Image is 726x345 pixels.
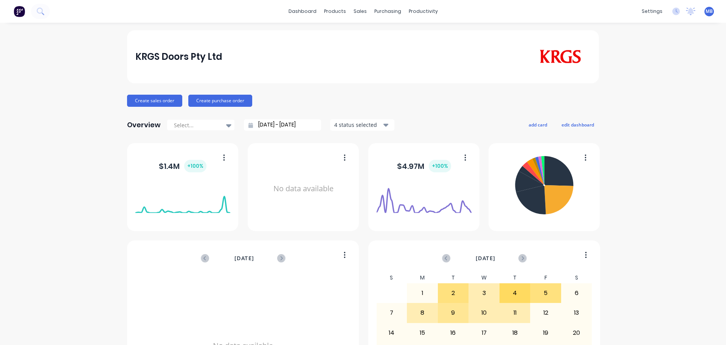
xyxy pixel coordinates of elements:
[127,117,161,133] div: Overview
[429,160,451,172] div: + 100 %
[397,160,451,172] div: $ 4.97M
[127,95,182,107] button: Create sales order
[14,6,25,17] img: Factory
[407,272,438,283] div: M
[438,272,469,283] div: T
[469,323,499,342] div: 17
[562,303,592,322] div: 13
[377,323,407,342] div: 14
[500,323,530,342] div: 18
[371,6,405,17] div: purchasing
[500,272,531,283] div: T
[469,303,499,322] div: 10
[638,6,666,17] div: settings
[376,272,407,283] div: S
[531,303,561,322] div: 12
[557,120,599,130] button: edit dashboard
[562,323,592,342] div: 20
[350,6,371,17] div: sales
[405,6,442,17] div: productivity
[135,49,222,64] div: KRGS Doors Pty Ltd
[500,303,530,322] div: 11
[524,120,552,130] button: add card
[562,284,592,303] div: 6
[184,160,206,172] div: + 100 %
[438,284,468,303] div: 2
[531,323,561,342] div: 19
[256,153,351,225] div: No data available
[561,272,592,283] div: S
[377,303,407,322] div: 7
[407,303,437,322] div: 8
[438,323,468,342] div: 16
[438,303,468,322] div: 9
[188,95,252,107] button: Create purchase order
[476,254,495,262] span: [DATE]
[469,284,499,303] div: 3
[334,121,382,129] div: 4 status selected
[531,284,561,303] div: 5
[407,323,437,342] div: 15
[500,284,530,303] div: 4
[530,272,561,283] div: F
[468,272,500,283] div: W
[159,160,206,172] div: $ 1.4M
[285,6,320,17] a: dashboard
[407,284,437,303] div: 1
[538,50,583,64] img: KRGS Doors Pty Ltd
[320,6,350,17] div: products
[706,8,713,15] span: MB
[330,119,394,131] button: 4 status selected
[234,254,254,262] span: [DATE]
